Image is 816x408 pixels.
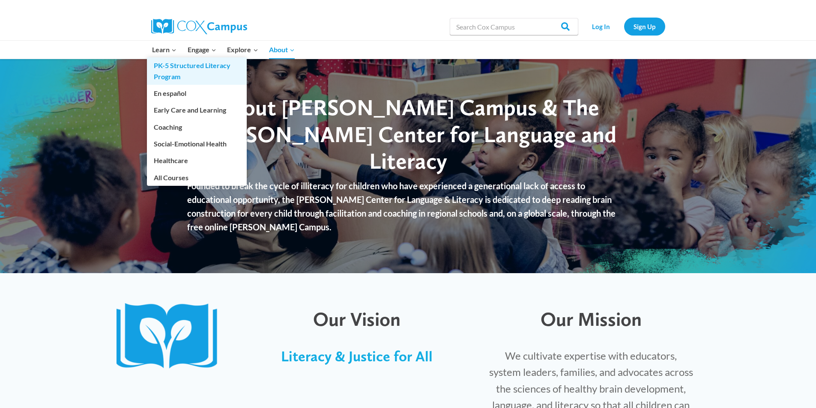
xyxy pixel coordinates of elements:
nav: Secondary Navigation [583,18,665,35]
p: Founded to break the cycle of illiteracy for children who have experienced a generational lack of... [187,179,629,234]
span: About [PERSON_NAME] Campus & The [PERSON_NAME] Center for Language and Literacy [200,94,616,174]
button: Child menu of Engage [182,41,222,59]
button: Child menu of Learn [147,41,182,59]
a: Early Care and Learning [147,102,247,118]
img: CoxCampus-Logo_Book only [117,303,225,371]
a: Social-Emotional Health [147,136,247,152]
button: Child menu of About [263,41,300,59]
a: Log In [583,18,620,35]
span: Our Vision [313,307,401,331]
a: PK-5 Structured Literacy Program [147,57,247,85]
span: Literacy & Justice for All [281,348,433,365]
button: Child menu of Explore [222,41,264,59]
a: Sign Up [624,18,665,35]
img: Cox Campus [151,19,247,34]
nav: Primary Navigation [147,41,300,59]
a: En español [147,85,247,101]
a: All Courses [147,169,247,185]
a: Healthcare [147,152,247,169]
a: Coaching [147,119,247,135]
input: Search Cox Campus [450,18,578,35]
span: Our Mission [541,307,642,331]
